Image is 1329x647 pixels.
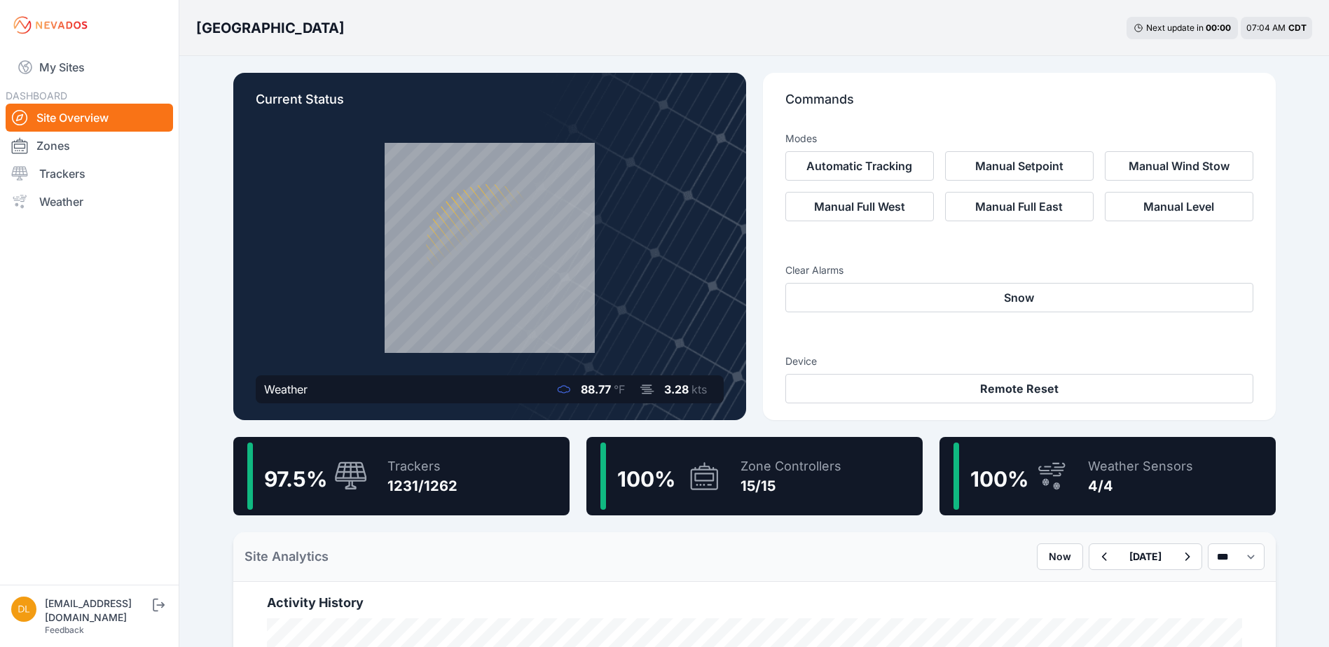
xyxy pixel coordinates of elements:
[387,476,457,496] div: 1231/1262
[945,192,1094,221] button: Manual Full East
[970,466,1028,492] span: 100 %
[785,263,1253,277] h3: Clear Alarms
[264,381,308,398] div: Weather
[6,90,67,102] span: DASHBOARD
[267,593,1242,613] h2: Activity History
[45,597,150,625] div: [EMAIL_ADDRESS][DOMAIN_NAME]
[785,354,1253,368] h3: Device
[387,457,457,476] div: Trackers
[233,437,570,515] a: 97.5%Trackers1231/1262
[785,151,934,181] button: Automatic Tracking
[664,382,689,396] span: 3.28
[741,457,841,476] div: Zone Controllers
[264,466,327,492] span: 97.5 %
[6,132,173,160] a: Zones
[785,90,1253,120] p: Commands
[11,597,36,622] img: dlay@prim.com
[785,283,1253,312] button: Snow
[1088,476,1193,496] div: 4/4
[6,188,173,216] a: Weather
[256,90,724,120] p: Current Status
[581,382,611,396] span: 88.77
[1118,544,1173,569] button: [DATE]
[6,50,173,84] a: My Sites
[11,14,90,36] img: Nevados
[1288,22,1307,33] span: CDT
[1105,151,1253,181] button: Manual Wind Stow
[614,382,625,396] span: °F
[785,132,817,146] h3: Modes
[586,437,923,515] a: 100%Zone Controllers15/15
[691,382,707,396] span: kts
[939,437,1276,515] a: 100%Weather Sensors4/4
[945,151,1094,181] button: Manual Setpoint
[1146,22,1204,33] span: Next update in
[1246,22,1286,33] span: 07:04 AM
[1037,543,1083,570] button: Now
[45,625,84,635] a: Feedback
[785,192,934,221] button: Manual Full West
[1206,22,1231,34] div: 00 : 00
[6,160,173,188] a: Trackers
[741,476,841,496] div: 15/15
[245,547,329,566] h2: Site Analytics
[6,104,173,132] a: Site Overview
[196,10,345,46] nav: Breadcrumb
[196,18,345,38] h3: [GEOGRAPHIC_DATA]
[1105,192,1253,221] button: Manual Level
[1088,457,1193,476] div: Weather Sensors
[617,466,675,492] span: 100 %
[785,374,1253,403] button: Remote Reset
